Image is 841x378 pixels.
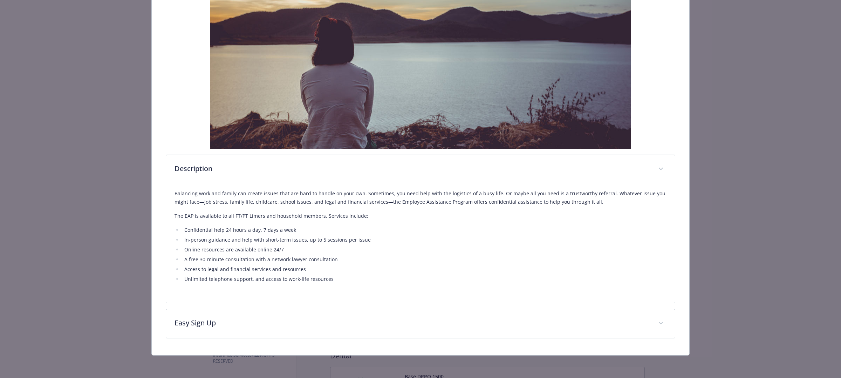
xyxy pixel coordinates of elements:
[182,265,666,274] li: Access to legal and financial services and resources
[175,318,650,328] p: Easy Sign Up
[182,236,666,244] li: In-person guidance and help with short-term issues, up to 5 sessions per issue
[166,155,675,184] div: Description
[182,275,666,283] li: Unlimited telephone support, and access to work-life resources
[166,184,675,303] div: Description
[166,309,675,338] div: Easy Sign Up
[182,245,666,254] li: Online resources are available online 24/7
[175,163,650,174] p: Description
[175,189,666,206] p: Balancing work and family can create issues that are hard to handle on your own. Sometimes, you n...
[182,255,666,264] li: A free 30-minute consultation with a network lawyer consultation
[175,212,666,220] p: The EAP is available to all FT/PT Limers and household members. Services include:
[182,226,666,234] li: Confidential help 24 hours a day, 7 days a week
